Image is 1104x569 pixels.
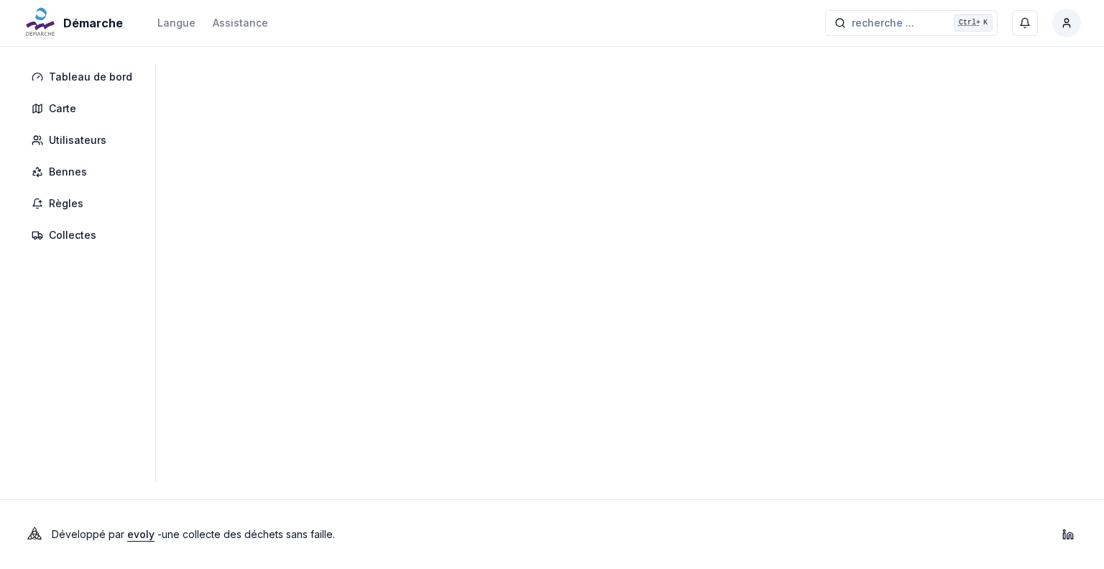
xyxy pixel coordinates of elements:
span: Bennes [49,165,87,179]
a: Démarche [23,14,129,32]
span: Carte [49,101,76,116]
img: Démarche Logo [23,6,57,40]
span: Démarche [63,14,123,32]
p: Développé par - une collecte des déchets sans faille . [52,524,335,545]
a: Règles [23,191,147,217]
a: Tableau de bord [23,64,147,90]
a: evoly [127,528,155,540]
span: Tableau de bord [49,70,132,84]
button: Langue [157,14,195,32]
span: Utilisateurs [49,133,106,147]
a: Utilisateurs [23,127,147,153]
a: Carte [23,96,147,122]
a: Bennes [23,159,147,185]
span: Règles [49,196,83,211]
img: Evoly Logo [23,523,46,546]
a: Collectes [23,222,147,248]
span: recherche ... [852,16,914,30]
a: Assistance [213,14,268,32]
span: Collectes [49,228,96,242]
div: Langue [157,16,195,30]
button: recherche ...Ctrl+K [825,10,998,36]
